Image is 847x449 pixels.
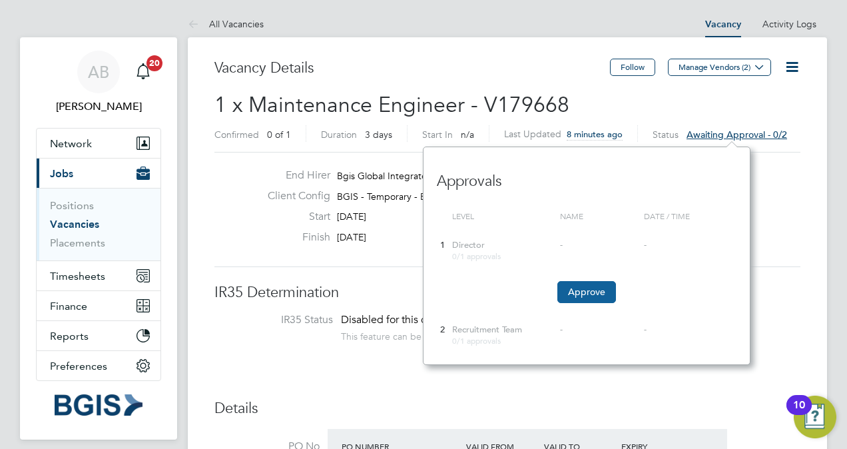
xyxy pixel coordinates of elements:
[793,405,805,422] div: 10
[461,129,474,141] span: n/a
[214,92,569,118] span: 1 x Maintenance Engineer - V179668
[50,330,89,342] span: Reports
[214,59,610,78] h3: Vacancy Details
[452,324,522,335] span: Recruitment Team
[37,261,160,290] button: Timesheets
[705,19,741,30] a: Vacancy
[567,129,623,140] span: 8 minutes ago
[36,394,161,416] a: Go to home page
[37,159,160,188] button: Jobs
[668,59,771,76] button: Manage Vendors (2)
[50,199,94,212] a: Positions
[557,281,616,302] button: Approve
[37,129,160,158] button: Network
[267,129,291,141] span: 0 of 1
[641,205,736,228] div: Date / time
[228,313,333,327] label: IR35 Status
[50,270,105,282] span: Timesheets
[37,291,160,320] button: Finance
[321,129,357,141] label: Duration
[257,169,330,183] label: End Hirer
[365,129,392,141] span: 3 days
[188,18,264,30] a: All Vacancies
[341,313,449,326] span: Disabled for this client.
[55,394,142,416] img: bgis-logo-retina.png
[36,99,161,115] span: Adam Bramley
[50,360,107,372] span: Preferences
[50,236,105,249] a: Placements
[437,159,736,191] h3: Approvals
[644,240,733,251] div: -
[88,63,109,81] span: AB
[337,211,366,223] span: [DATE]
[257,210,330,224] label: Start
[146,55,162,71] span: 20
[37,188,160,260] div: Jobs
[452,239,485,250] span: Director
[20,37,177,440] nav: Main navigation
[214,129,259,141] label: Confirmed
[50,137,92,150] span: Network
[214,399,800,418] h3: Details
[560,240,637,251] div: -
[37,351,160,380] button: Preferences
[437,233,449,258] div: 1
[449,205,557,228] div: Level
[437,318,449,342] div: 2
[422,129,453,141] label: Start In
[557,205,641,228] div: Name
[452,250,501,261] span: 0/1 approvals
[794,396,836,438] button: Open Resource Center, 10 new notifications
[50,167,73,180] span: Jobs
[257,230,330,244] label: Finish
[504,128,561,140] label: Last Updated
[214,283,800,302] h3: IR35 Determination
[36,51,161,115] a: AB[PERSON_NAME]
[610,59,655,76] button: Follow
[130,51,156,93] a: 20
[560,324,637,336] div: -
[687,129,787,141] span: Awaiting approval - 0/2
[653,129,679,141] label: Status
[37,321,160,350] button: Reports
[337,231,366,243] span: [DATE]
[337,191,439,203] span: BGIS - Temporary - BSM
[644,324,733,336] div: -
[337,170,507,182] span: Bgis Global Integrated Solutions Limited
[452,335,501,346] span: 0/1 approvals
[50,218,99,230] a: Vacancies
[341,327,597,342] div: This feature can be enabled under this client's configuration.
[50,300,87,312] span: Finance
[257,189,330,203] label: Client Config
[762,18,816,30] a: Activity Logs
